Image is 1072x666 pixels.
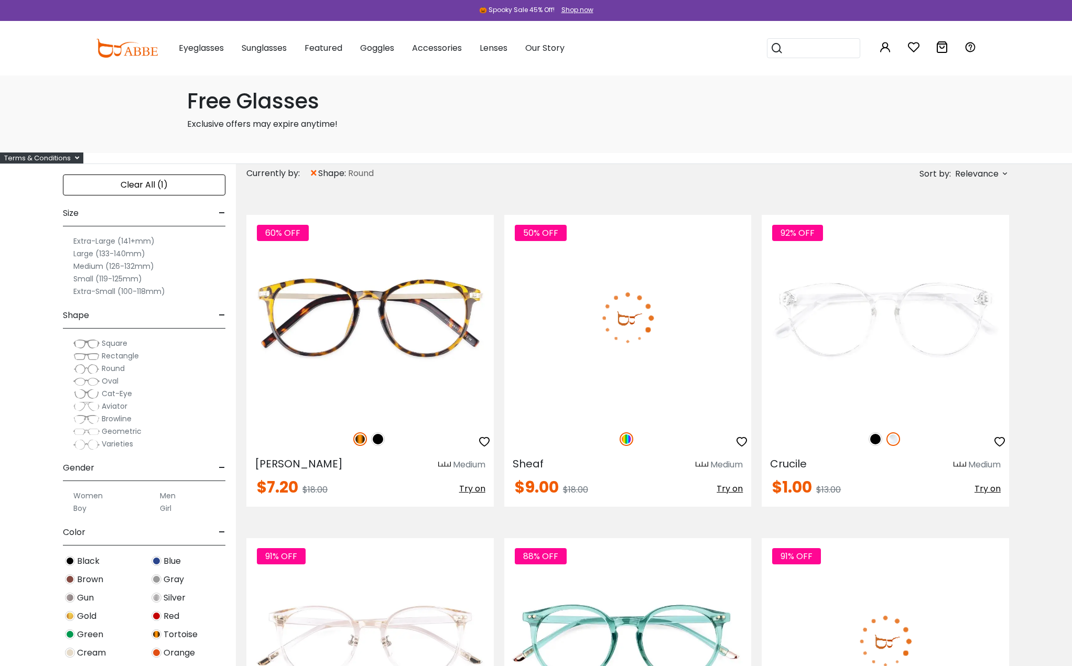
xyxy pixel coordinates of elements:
[102,401,127,411] span: Aviator
[65,611,75,621] img: Gold
[869,432,882,446] img: Black
[246,164,309,183] div: Currently by:
[73,339,100,349] img: Square.png
[160,502,171,515] label: Girl
[480,42,507,54] span: Lenses
[77,573,103,586] span: Brown
[710,458,743,471] div: Medium
[102,376,118,386] span: Oval
[73,272,142,285] label: Small (119-125mm)
[63,303,89,328] span: Shape
[164,610,179,623] span: Red
[974,479,1001,498] button: Try on
[968,458,1001,471] div: Medium
[974,483,1001,495] span: Try on
[73,235,155,247] label: Extra-Large (141+mm)
[561,5,593,15] div: Shop now
[515,548,567,564] span: 88% OFF
[179,42,224,54] span: Eyeglasses
[479,5,555,15] div: 🎃 Spooky Sale 45% Off!
[219,201,225,226] span: -
[102,439,133,449] span: Varieties
[65,648,75,658] img: Cream
[955,165,999,183] span: Relevance
[453,458,485,471] div: Medium
[412,42,462,54] span: Accessories
[102,388,132,399] span: Cat-Eye
[164,628,198,641] span: Tortoise
[770,456,807,471] span: Crucile
[219,303,225,328] span: -
[73,364,100,374] img: Round.png
[459,483,485,495] span: Try on
[102,413,132,424] span: Browline
[348,167,374,180] span: Round
[525,42,565,54] span: Our Story
[65,593,75,603] img: Gun
[219,455,225,481] span: -
[353,432,367,446] img: Tortoise
[73,285,165,298] label: Extra-Small (100-118mm)
[102,351,139,361] span: Rectangle
[717,479,743,498] button: Try on
[65,629,75,639] img: Green
[77,628,103,641] span: Green
[242,42,287,54] span: Sunglasses
[77,647,106,659] span: Cream
[696,461,708,469] img: size ruler
[504,215,752,421] img: Multicolor Sheaf - TR ,Universal Bridge Fit
[164,592,186,604] span: Silver
[762,215,1009,421] img: Fclear Crucile - Plastic ,Universal Bridge Fit
[563,484,588,496] span: $18.00
[954,461,966,469] img: size ruler
[102,363,125,374] span: Round
[73,401,100,412] img: Aviator.png
[515,476,559,498] span: $9.00
[63,201,79,226] span: Size
[257,225,309,241] span: 60% OFF
[620,432,633,446] img: Multicolor
[151,556,161,566] img: Blue
[63,455,94,481] span: Gender
[73,489,103,502] label: Women
[73,351,100,362] img: Rectangle.png
[63,174,225,195] div: Clear All (1)
[73,247,145,260] label: Large (133-140mm)
[187,89,885,114] h1: Free Glasses
[151,648,161,658] img: Orange
[77,592,94,604] span: Gun
[318,167,348,180] span: shape:
[151,574,161,584] img: Gray
[164,573,184,586] span: Gray
[305,42,342,54] span: Featured
[77,610,96,623] span: Gold
[151,629,161,639] img: Tortoise
[255,456,343,471] span: [PERSON_NAME]
[96,39,158,58] img: abbeglasses.com
[63,520,85,545] span: Color
[886,432,900,446] img: Clear
[73,502,86,515] label: Boy
[73,389,100,399] img: Cat-Eye.png
[246,215,494,421] img: Tortoise Callie - Combination ,Universal Bridge Fit
[257,476,298,498] span: $7.20
[102,426,142,436] span: Geometric
[438,461,451,469] img: size ruler
[360,42,394,54] span: Goggles
[164,555,181,567] span: Blue
[816,484,841,496] span: $13.00
[73,414,100,424] img: Browline.png
[219,520,225,545] span: -
[772,225,823,241] span: 92% OFF
[65,574,75,584] img: Brown
[73,427,100,437] img: Geometric.png
[77,555,100,567] span: Black
[73,260,154,272] label: Medium (126-132mm)
[556,5,593,14] a: Shop now
[459,479,485,498] button: Try on
[187,118,885,130] p: Exclusive offers may expire anytime!
[919,168,951,180] span: Sort by:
